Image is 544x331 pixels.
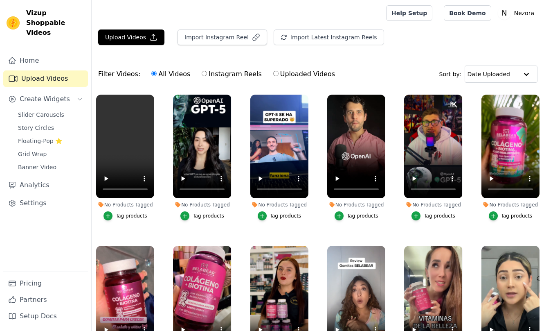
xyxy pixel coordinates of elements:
[98,65,339,84] div: Filter Videos:
[3,275,88,292] a: Pricing
[13,148,88,160] a: Grid Wrap
[411,211,455,220] button: Tag products
[273,71,279,76] input: Uploaded Videos
[424,213,455,219] div: Tag products
[18,124,54,132] span: Story Circles
[335,211,378,220] button: Tag products
[501,9,507,17] text: N
[180,211,224,220] button: Tag products
[327,202,385,208] div: No Products Tagged
[193,213,224,219] div: Tag products
[103,211,147,220] button: Tag products
[151,71,157,76] input: All Videos
[439,66,538,83] div: Sort by:
[3,91,88,107] button: Create Widgets
[274,29,384,45] button: Import Latest Instagram Reels
[178,29,267,45] button: Import Instagram Reel
[18,150,47,158] span: Grid Wrap
[202,71,207,76] input: Instagram Reels
[26,8,85,38] span: Vizup Shoppable Videos
[13,161,88,173] a: Banner Video
[501,213,533,219] div: Tag products
[116,213,147,219] div: Tag products
[3,70,88,87] a: Upload Videos
[173,202,231,208] div: No Products Tagged
[96,202,154,208] div: No Products Tagged
[3,177,88,193] a: Analytics
[273,69,335,79] label: Uploaded Videos
[250,202,308,208] div: No Products Tagged
[498,6,537,20] button: N Nezora
[201,69,262,79] label: Instagram Reels
[7,16,20,29] img: Vizup
[20,94,70,104] span: Create Widgets
[347,213,378,219] div: Tag products
[3,292,88,308] a: Partners
[18,163,56,171] span: Banner Video
[13,135,88,147] a: Floating-Pop ⭐
[258,211,301,220] button: Tag products
[511,6,537,20] p: Nezora
[18,137,62,145] span: Floating-Pop ⭐
[13,109,88,120] a: Slider Carousels
[270,213,301,219] div: Tag products
[3,52,88,69] a: Home
[481,202,540,208] div: No Products Tagged
[98,29,164,45] button: Upload Videos
[404,202,462,208] div: No Products Tagged
[3,308,88,324] a: Setup Docs
[489,211,533,220] button: Tag products
[151,69,191,79] label: All Videos
[13,122,88,134] a: Story Circles
[3,195,88,211] a: Settings
[386,5,432,21] a: Help Setup
[18,111,64,119] span: Slider Carousels
[444,5,491,21] a: Book Demo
